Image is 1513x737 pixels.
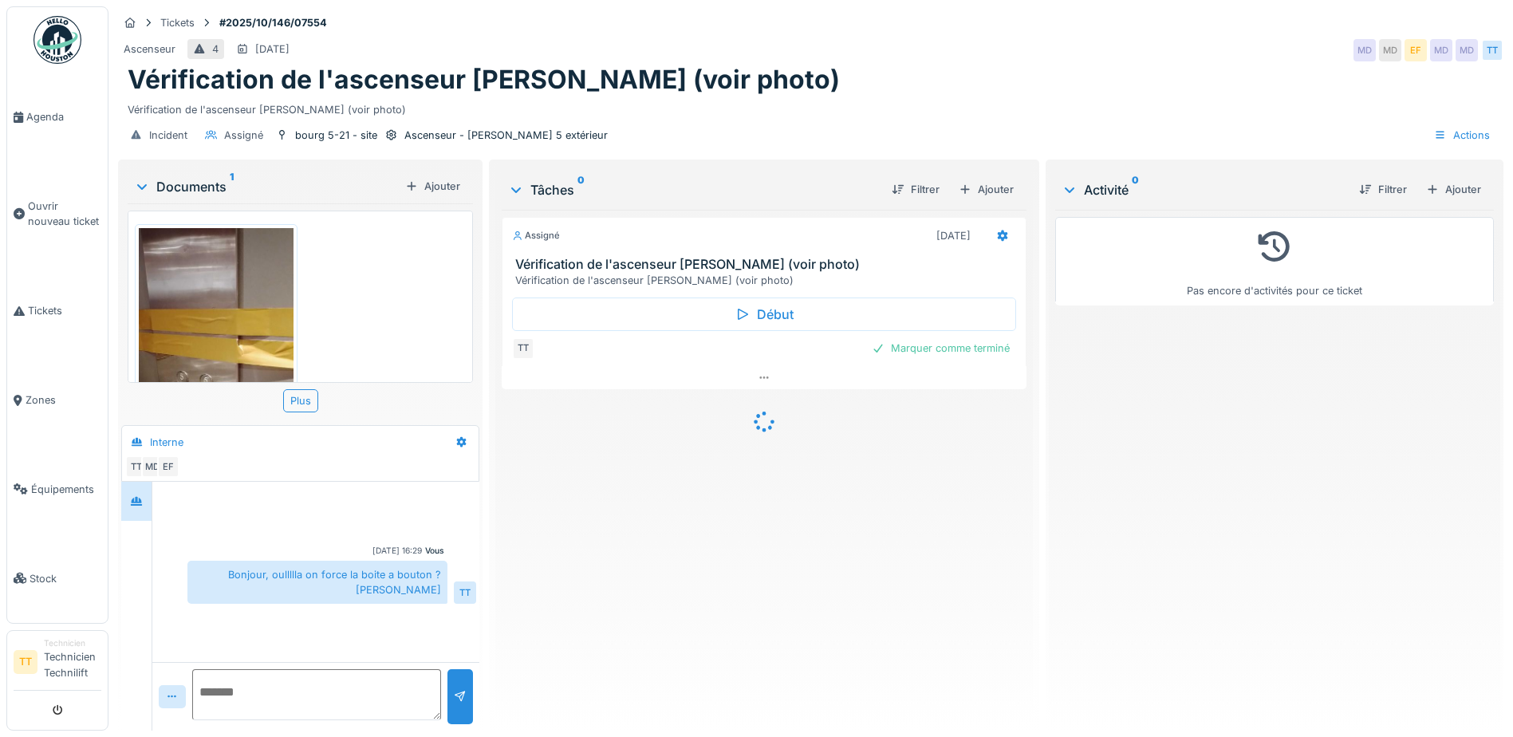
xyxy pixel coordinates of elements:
[7,266,108,356] a: Tickets
[1430,39,1452,61] div: MD
[1481,39,1503,61] div: TT
[212,41,219,57] div: 4
[150,435,183,450] div: Interne
[230,177,234,196] sup: 1
[44,637,101,649] div: Technicien
[1062,180,1346,199] div: Activité
[7,356,108,445] a: Zones
[1427,124,1497,147] div: Actions
[952,179,1020,200] div: Ajouter
[1353,39,1376,61] div: MD
[213,15,333,30] strong: #2025/10/146/07554
[7,162,108,266] a: Ouvrir nouveau ticket
[14,650,37,674] li: TT
[224,128,263,143] div: Assigné
[1456,39,1478,61] div: MD
[125,455,148,478] div: TT
[255,41,290,57] div: [DATE]
[26,392,101,408] span: Zones
[515,273,1019,288] div: Vérification de l'ascenseur [PERSON_NAME] (voir photo)
[26,109,101,124] span: Agenda
[128,96,1494,117] div: Vérification de l'ascenseur [PERSON_NAME] (voir photo)
[454,581,476,604] div: TT
[14,637,101,691] a: TT TechnicienTechnicien Technilift
[124,41,175,57] div: Ascenseur
[1405,39,1427,61] div: EF
[512,229,560,242] div: Assigné
[577,180,585,199] sup: 0
[283,389,318,412] div: Plus
[512,337,534,360] div: TT
[149,128,187,143] div: Incident
[1420,179,1487,200] div: Ajouter
[44,637,101,687] li: Technicien Technilift
[28,303,101,318] span: Tickets
[7,444,108,534] a: Équipements
[7,73,108,162] a: Agenda
[28,199,101,229] span: Ouvrir nouveau ticket
[295,128,377,143] div: bourg 5-21 - site
[404,128,608,143] div: Ascenseur - [PERSON_NAME] 5 extérieur
[187,561,447,604] div: Bonjour, oullllla on force la boite a bouton ? [PERSON_NAME]
[885,179,946,200] div: Filtrer
[128,65,840,95] h1: Vérification de l'ascenseur [PERSON_NAME] (voir photo)
[30,571,101,586] span: Stock
[1066,224,1483,298] div: Pas encore d'activités pour ce ticket
[372,545,422,557] div: [DATE] 16:29
[31,482,101,497] span: Équipements
[399,175,467,197] div: Ajouter
[134,177,399,196] div: Documents
[425,545,444,557] div: Vous
[508,180,879,199] div: Tâches
[141,455,164,478] div: MD
[512,298,1016,331] div: Début
[1353,179,1413,200] div: Filtrer
[1379,39,1401,61] div: MD
[157,455,179,478] div: EF
[1132,180,1139,199] sup: 0
[139,228,294,571] img: ecr2u9pzot0tbeg0uev95xxijywu
[33,16,81,64] img: Badge_color-CXgf-gQk.svg
[936,228,971,243] div: [DATE]
[160,15,195,30] div: Tickets
[865,337,1016,359] div: Marquer comme terminé
[515,257,1019,272] h3: Vérification de l'ascenseur [PERSON_NAME] (voir photo)
[7,534,108,623] a: Stock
